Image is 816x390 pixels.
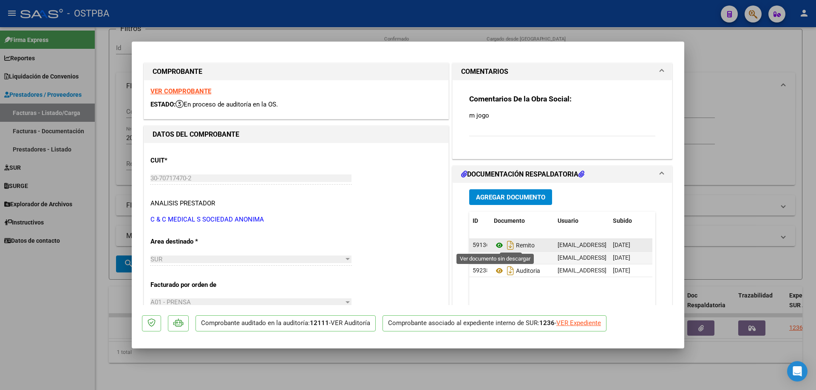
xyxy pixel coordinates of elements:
strong: 1236 [539,319,555,327]
p: Area destinado * [150,237,238,247]
p: C & C MEDICAL S SOCIEDAD ANONIMA [150,215,442,224]
strong: Comentarios De la Obra Social: [469,95,572,103]
mat-expansion-panel-header: COMENTARIOS [453,63,672,80]
a: VER COMPROBANTE [150,87,211,95]
span: 59136 [473,241,490,248]
div: ANALISIS PRESTADOR [150,199,215,208]
i: Descargar documento [505,238,516,252]
p: m jogo [469,111,655,120]
mat-expansion-panel-header: DOCUMENTACIÓN RESPALDATORIA [453,166,672,183]
span: Receta [494,255,534,261]
datatable-header-cell: Subido [609,212,652,230]
h1: DOCUMENTACIÓN RESPALDATORIA [461,169,584,180]
span: [EMAIL_ADDRESS][DOMAIN_NAME] - [PERSON_NAME] [558,267,702,274]
strong: COMPROBANTE [153,67,202,76]
span: A01 - PRENSA [150,298,191,306]
span: Documento [494,217,525,224]
span: Remito [494,242,535,249]
datatable-header-cell: ID [469,212,490,230]
span: [DATE] [613,241,630,248]
span: ID [473,217,478,224]
span: Usuario [558,217,578,224]
strong: 12111 [310,319,329,327]
span: Agregar Documento [476,194,545,201]
span: Subido [613,217,632,224]
div: DOCUMENTACIÓN RESPALDATORIA [453,183,672,359]
p: Comprobante asociado al expediente interno de SUR: - [382,315,606,332]
span: [EMAIL_ADDRESS][DOMAIN_NAME] - [PERSON_NAME] [558,254,702,261]
div: COMENTARIOS [453,80,672,159]
span: [DATE] [613,254,630,261]
span: Auditoria [494,267,540,274]
span: 59238 [473,267,490,274]
i: Descargar documento [505,264,516,278]
strong: DATOS DEL COMPROBANTE [153,130,239,138]
datatable-header-cell: Usuario [554,212,609,230]
span: [EMAIL_ADDRESS][DOMAIN_NAME] - [PERSON_NAME] [558,241,702,248]
div: VER Auditoría [331,318,370,328]
span: En proceso de auditoría en la OS. [176,101,278,108]
p: CUIT [150,156,238,166]
p: Comprobante auditado en la auditoría: - [195,315,376,332]
div: Open Intercom Messenger [787,361,807,382]
i: Descargar documento [505,251,516,265]
button: Agregar Documento [469,189,552,205]
h1: COMENTARIOS [461,67,508,77]
span: ESTADO: [150,101,176,108]
span: [DATE] [613,267,630,274]
div: VER Expediente [556,318,601,328]
span: SUR [150,255,162,263]
span: 59137 [473,254,490,261]
datatable-header-cell: Acción [652,212,694,230]
datatable-header-cell: Documento [490,212,554,230]
p: Facturado por orden de [150,280,238,290]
